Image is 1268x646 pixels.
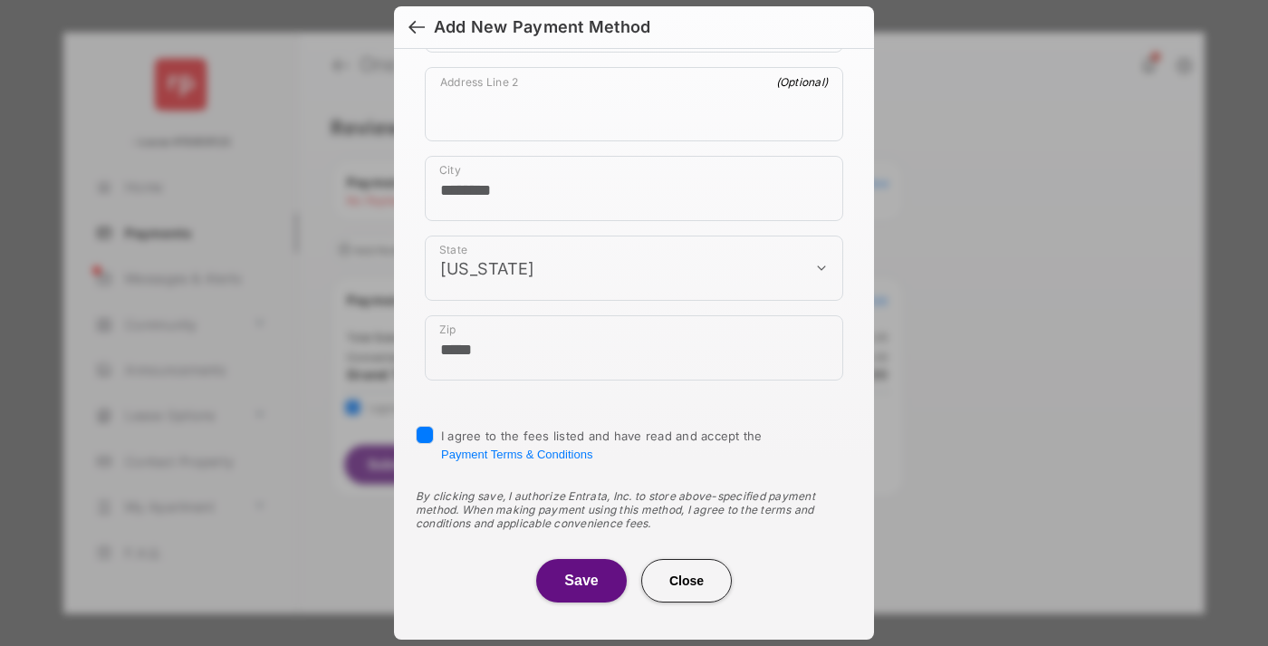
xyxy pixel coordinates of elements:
div: payment_method_screening[postal_addresses][administrativeArea] [425,236,843,301]
div: payment_method_screening[postal_addresses][addressLine2] [425,67,843,141]
div: Add New Payment Method [434,17,650,37]
button: I agree to the fees listed and have read and accept the [441,448,592,461]
button: Close [641,559,732,603]
button: Save [536,559,627,603]
span: I agree to the fees listed and have read and accept the [441,429,763,461]
div: payment_method_screening[postal_addresses][locality] [425,156,843,221]
div: payment_method_screening[postal_addresses][postalCode] [425,315,843,381]
div: By clicking save, I authorize Entrata, Inc. to store above-specified payment method. When making ... [416,489,852,530]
